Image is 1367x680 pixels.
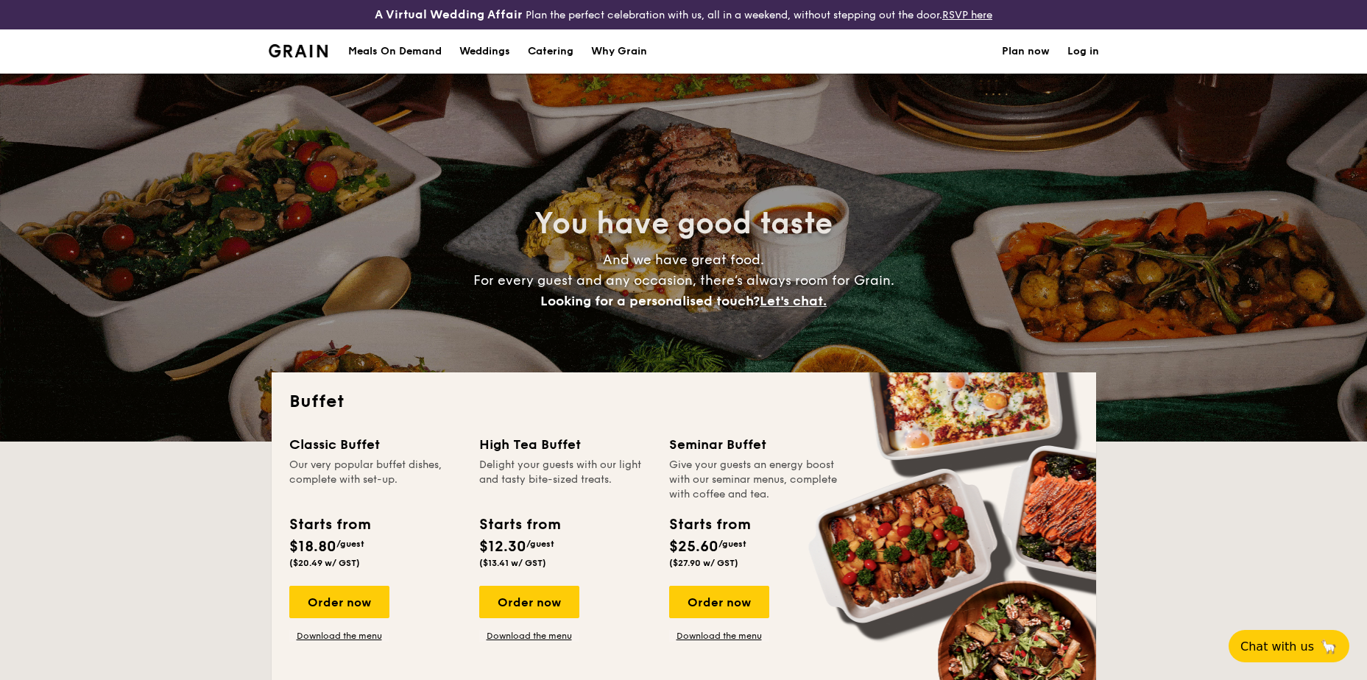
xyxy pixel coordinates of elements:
[669,586,769,618] div: Order now
[269,44,328,57] img: Grain
[582,29,656,74] a: Why Grain
[669,630,769,642] a: Download the menu
[260,6,1108,24] div: Plan the perfect celebration with us, all in a weekend, without stepping out the door.
[760,293,827,309] span: Let's chat.
[479,630,579,642] a: Download the menu
[526,539,554,549] span: /guest
[459,29,510,74] div: Weddings
[289,514,370,536] div: Starts from
[289,390,1078,414] h2: Buffet
[289,558,360,568] span: ($20.49 w/ GST)
[528,29,573,74] h1: Catering
[289,586,389,618] div: Order now
[669,434,841,455] div: Seminar Buffet
[669,538,718,556] span: $25.60
[451,29,519,74] a: Weddings
[269,44,328,57] a: Logotype
[718,539,746,549] span: /guest
[669,458,841,502] div: Give your guests an energy boost with our seminar menus, complete with coffee and tea.
[289,458,462,502] div: Our very popular buffet dishes, complete with set-up.
[519,29,582,74] a: Catering
[479,558,546,568] span: ($13.41 w/ GST)
[479,458,651,502] div: Delight your guests with our light and tasty bite-sized treats.
[591,29,647,74] div: Why Grain
[479,538,526,556] span: $12.30
[473,252,894,309] span: And we have great food. For every guest and any occasion, there’s always room for Grain.
[1002,29,1050,74] a: Plan now
[1240,640,1314,654] span: Chat with us
[339,29,451,74] a: Meals On Demand
[669,514,749,536] div: Starts from
[336,539,364,549] span: /guest
[289,434,462,455] div: Classic Buffet
[289,538,336,556] span: $18.80
[1229,630,1349,662] button: Chat with us🦙
[942,9,992,21] a: RSVP here
[375,6,523,24] h4: A Virtual Wedding Affair
[534,206,833,241] span: You have good taste
[479,434,651,455] div: High Tea Buffet
[479,586,579,618] div: Order now
[540,293,760,309] span: Looking for a personalised touch?
[348,29,442,74] div: Meals On Demand
[479,514,559,536] div: Starts from
[1320,638,1338,655] span: 🦙
[289,630,389,642] a: Download the menu
[669,558,738,568] span: ($27.90 w/ GST)
[1067,29,1099,74] a: Log in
